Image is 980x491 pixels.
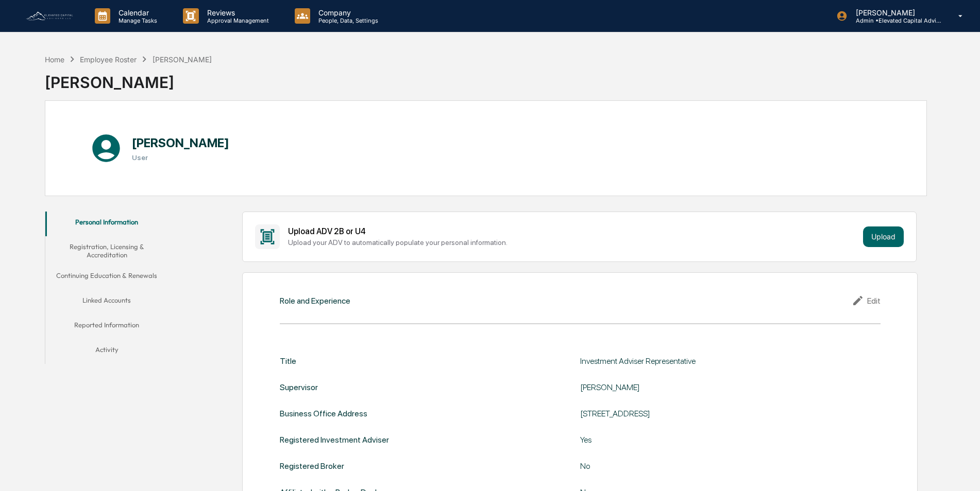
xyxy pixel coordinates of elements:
[280,296,350,306] div: Role and Experience
[199,17,274,24] p: Approval Management
[45,314,168,339] button: Reported Information
[45,55,64,64] div: Home
[45,265,168,290] button: Continuing Education & Renewals
[310,17,383,24] p: People, Data, Settings
[848,8,943,17] p: [PERSON_NAME]
[110,8,162,17] p: Calendar
[288,226,858,236] div: Upload ADV 2B or U4
[580,409,838,418] div: [STREET_ADDRESS]
[280,461,344,471] div: Registered Broker
[132,135,229,150] h1: [PERSON_NAME]
[280,382,318,392] div: Supervisor
[580,435,838,445] div: Yes
[863,226,904,247] button: Upload
[580,461,838,471] div: No
[280,356,296,366] div: Title
[310,8,383,17] p: Company
[852,294,881,307] div: Edit
[45,212,168,364] div: secondary tabs example
[280,409,367,418] div: Business Office Address
[25,10,74,22] img: logo
[280,435,389,445] div: Registered Investment Adviser
[45,65,212,92] div: [PERSON_NAME]
[288,238,858,247] div: Upload your ADV to automatically populate your personal information.
[132,153,229,162] h3: User
[110,17,162,24] p: Manage Tasks
[848,17,943,24] p: Admin • Elevated Capital Advisors
[947,457,975,485] iframe: Open customer support
[580,382,838,392] div: [PERSON_NAME]
[80,55,137,64] div: Employee Roster
[199,8,274,17] p: Reviews
[45,212,168,236] button: Personal Information
[45,290,168,314] button: Linked Accounts
[45,236,168,266] button: Registration, Licensing & Accreditation
[580,356,838,366] div: Investment Adviser Representative
[153,55,212,64] div: [PERSON_NAME]
[45,339,168,364] button: Activity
